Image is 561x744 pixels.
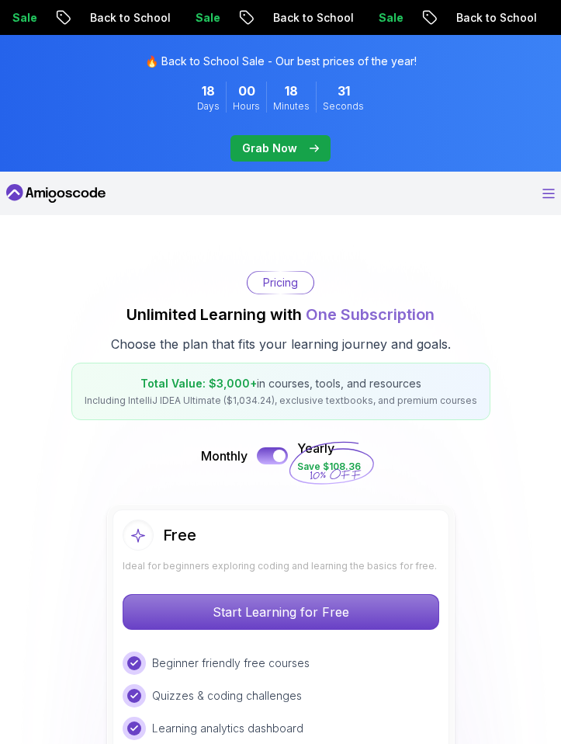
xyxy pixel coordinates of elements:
[152,688,302,704] p: Quizzes & coding challenges
[126,304,435,325] h2: Unlimited Learning with
[123,595,438,629] p: Start Learning for Free
[285,82,298,100] span: 18 Minutes
[542,189,555,199] button: Open Menu
[263,275,298,290] p: Pricing
[233,100,260,113] span: Hours
[202,82,215,100] span: 18 Days
[140,377,257,390] span: Total Value: $3,000+
[323,100,364,113] span: Seconds
[123,604,439,620] a: Start Learning for Free
[163,524,196,546] h2: Free
[238,82,255,100] span: 0 Hours
[365,10,415,26] p: Sale
[182,10,232,26] p: Sale
[111,335,451,353] p: Choose the plan that fits your learning journey and goals.
[242,141,297,156] p: Grab Now
[260,10,365,26] p: Back to School
[152,721,303,736] p: Learning analytics dashboard
[338,82,350,100] span: 31 Seconds
[77,10,182,26] p: Back to School
[145,54,417,69] p: 🔥 Back to School Sale - Our best prices of the year!
[152,655,310,671] p: Beginner friendly free courses
[85,395,477,407] p: Including IntelliJ IDEA Ultimate ($1,034.24), exclusive textbooks, and premium courses
[197,100,220,113] span: Days
[123,560,439,572] p: Ideal for beginners exploring coding and learning the basics for free.
[306,305,435,324] span: One Subscription
[123,594,439,630] button: Start Learning for Free
[273,100,310,113] span: Minutes
[201,447,248,465] p: Monthly
[443,10,549,26] p: Back to School
[85,376,477,391] p: in courses, tools, and resources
